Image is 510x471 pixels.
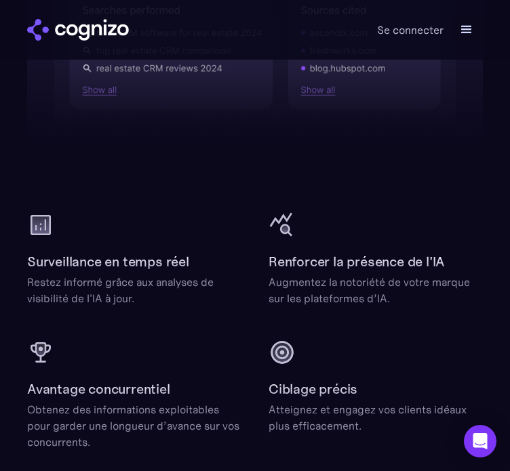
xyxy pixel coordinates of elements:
font: Surveillance en temps réel [27,253,189,270]
img: icône d'analyse [27,211,54,239]
img: icône de tasse [27,339,54,366]
font: Ciblage précis [269,380,357,398]
font: Augmentez la notoriété de votre marque sur les plateformes d’IA. [269,275,470,305]
img: logo de Cognizo [27,19,129,41]
font: Avantage concurrentiel [27,380,170,398]
font: Atteignez et engagez vos clients idéaux plus efficacement. [269,403,467,432]
font: Restez informé grâce aux analyses de visibilité de l'IA à jour. [27,275,214,305]
img: icône cible [269,339,296,366]
font: Se connecter [377,23,444,37]
div: Ouvrir Intercom Messenger [464,425,496,457]
font: Obtenez des informations exploitables pour garder une longueur d’avance sur vos concurrents. [27,403,239,449]
div: menu [450,14,483,46]
font: Renforcer la présence de l'IA [269,253,445,270]
a: maison [27,19,129,41]
a: Se connecter [377,22,444,38]
img: icône de statistiques de requête [269,211,296,239]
